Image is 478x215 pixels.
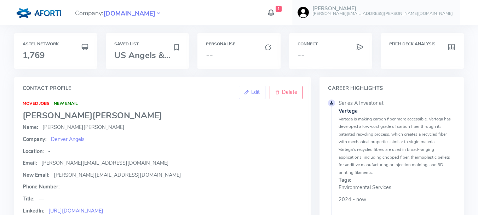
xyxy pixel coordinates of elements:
[339,100,452,191] div: Series A Investor at
[54,101,78,106] span: NEW EMAIL
[328,86,455,91] h4: Career Highlights
[23,86,303,91] h4: Contact Profile
[276,6,282,12] span: 1
[251,89,260,96] span: Edit
[48,207,103,214] a: [URL][DOMAIN_NAME]
[54,171,181,179] span: [PERSON_NAME][EMAIL_ADDRESS][DOMAIN_NAME]
[298,50,305,61] span: --
[23,124,38,131] span: Name:
[23,183,60,190] span: Phone Number:
[23,171,50,179] span: New Email:
[270,86,303,99] a: Delete
[339,184,452,192] span: Environmental Services
[23,159,37,166] span: Email:
[23,124,303,131] p: [PERSON_NAME]
[23,50,45,61] span: 1,769
[23,136,47,143] span: Company:
[339,176,351,183] span: Tags:
[23,111,303,120] h3: [PERSON_NAME]
[23,195,303,203] p: —
[23,101,50,106] span: MOVED JOBS
[83,124,125,131] span: [PERSON_NAME]
[51,136,85,143] a: Denver Angels
[339,107,452,115] a: Vartega
[41,159,169,166] span: [PERSON_NAME][EMAIL_ADDRESS][DOMAIN_NAME]
[75,6,162,19] span: Company:
[23,207,44,214] span: LinkedIn:
[23,195,35,202] span: Title:
[339,116,451,175] span: Vartega is making carbon fiber more accessible. Vartega has developed a low-cost grade of carbon ...
[312,6,453,12] h5: [PERSON_NAME]
[312,11,453,16] h6: [PERSON_NAME][EMAIL_ADDRESS][PERSON_NAME][DOMAIN_NAME]
[239,86,265,99] a: Edit
[23,148,44,155] span: Location:
[206,42,272,46] h6: Personalise
[103,9,155,17] a: [DOMAIN_NAME]
[282,89,297,96] span: Delete
[92,110,162,121] span: [PERSON_NAME]
[114,42,180,46] h6: Saved List
[114,50,173,61] span: US Angels & ...
[206,50,213,61] span: --
[23,42,89,46] h6: Astel Network
[103,9,155,18] span: [DOMAIN_NAME]
[298,7,309,18] img: user-image
[298,42,364,46] h6: Connect
[389,42,455,46] h6: Pitch Deck Analysis
[48,148,50,155] span: -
